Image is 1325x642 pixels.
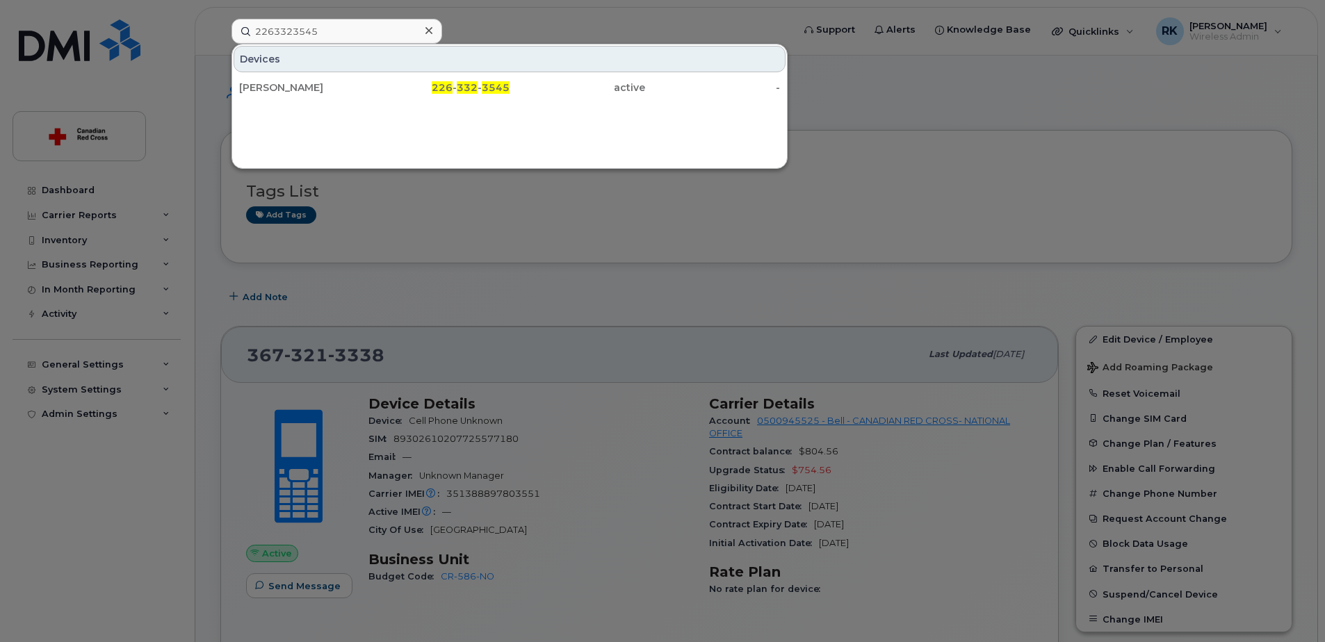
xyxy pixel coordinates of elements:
[432,81,453,94] span: 226
[375,81,510,94] div: - -
[239,81,375,94] div: [PERSON_NAME]
[510,81,645,94] div: active
[482,81,510,94] span: 3545
[457,81,478,94] span: 332
[234,46,786,72] div: Devices
[645,81,781,94] div: -
[234,75,786,100] a: [PERSON_NAME]226-332-3545active-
